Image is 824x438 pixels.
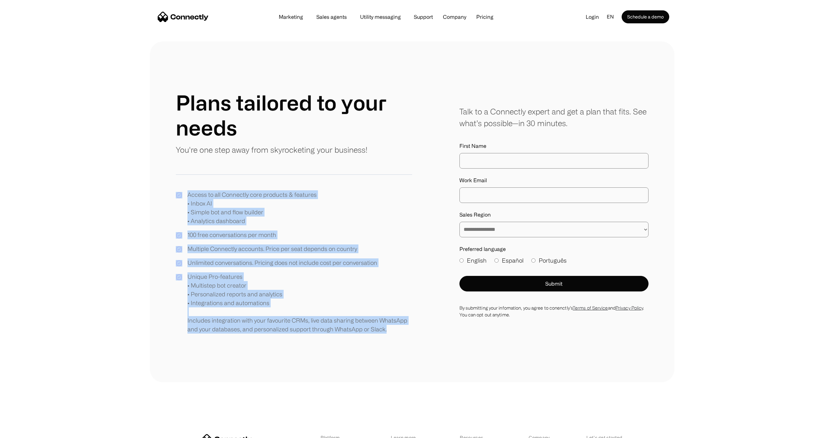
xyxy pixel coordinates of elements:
div: en [607,12,614,22]
button: Submit [459,276,649,291]
div: Access to all Connectly core products & features • Inbox AI • Simple bot and flow builder • Analy... [187,190,317,225]
ul: Language list [13,427,39,436]
input: Español [494,258,499,263]
div: en [604,12,622,22]
div: Unique Pro-features • Multistep bot creator • Personalized reports and analytics • Integrations a... [187,272,412,334]
a: Login [581,12,604,22]
a: Support [409,14,438,19]
a: home [158,12,209,22]
a: Sales agents [311,14,352,19]
div: Talk to a Connectly expert and get a plan that fits. See what’s possible—in 30 minutes. [459,106,649,129]
a: Marketing [274,14,308,19]
label: Work Email [459,176,649,184]
label: First Name [459,142,649,150]
div: Unlimited conversations. Pricing does not include cost per conversation [187,258,377,267]
label: Preferred language [459,245,649,253]
label: Español [494,256,524,265]
p: You're one step away from skyrocketing your business! [176,144,367,156]
div: Company [441,12,468,21]
label: Sales Region [459,211,649,219]
a: Privacy Policy [615,305,643,310]
div: By submitting your infomation, you agree to conenctly’s and . You can opt out anytime. [459,304,649,318]
div: Multiple Connectly accounts. Price per seat depends on country [187,244,357,253]
input: English [459,258,464,263]
input: Português [531,258,536,263]
a: Terms of Service [573,305,608,310]
label: English [459,256,487,265]
div: 100 free conversations per month [187,231,276,239]
div: Company [443,12,466,21]
a: Schedule a demo [622,10,669,23]
label: Português [531,256,567,265]
h1: Plans tailored to your needs [176,90,412,140]
aside: Language selected: English [6,426,39,436]
a: Utility messaging [355,14,406,19]
a: Pricing [471,14,499,19]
